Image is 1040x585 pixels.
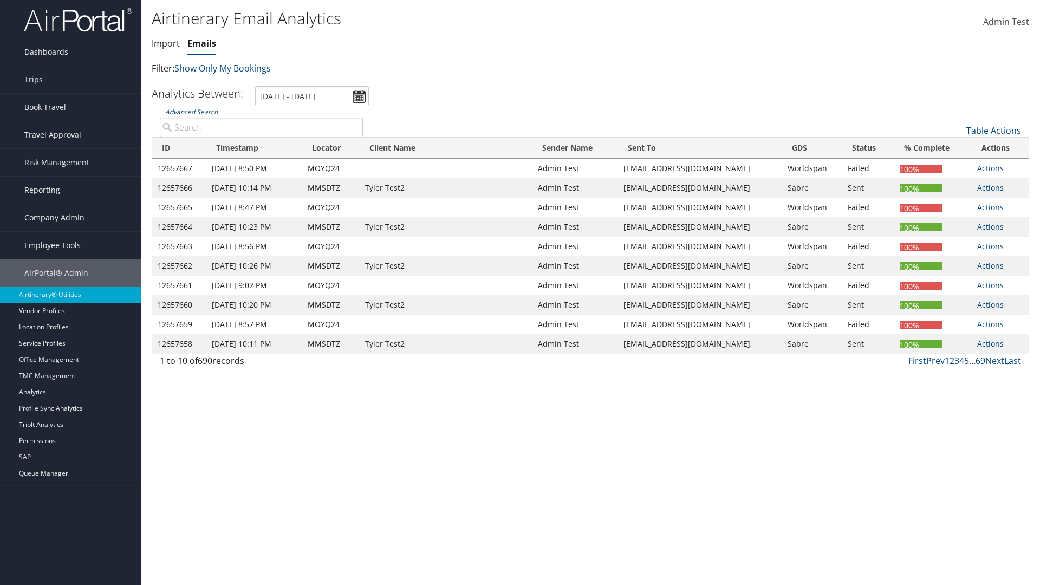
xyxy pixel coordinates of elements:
td: MOYQ24 [302,198,360,217]
h3: Analytics Between: [152,86,243,101]
td: [EMAIL_ADDRESS][DOMAIN_NAME] [618,198,782,217]
td: MOYQ24 [302,315,360,334]
td: 12657662 [152,256,206,276]
span: Dashboards [24,38,68,66]
td: Worldspan [782,276,842,295]
span: 690 [198,355,212,367]
a: First [908,355,926,367]
td: Admin Test [532,334,618,354]
td: Tyler Test2 [360,295,532,315]
td: Admin Test [532,315,618,334]
td: MOYQ24 [302,237,360,256]
td: 12657658 [152,334,206,354]
td: MMSDTZ [302,217,360,237]
a: 3 [954,355,959,367]
th: Status: activate to sort column ascending [842,138,894,159]
a: Emails [187,37,216,49]
p: Filter: [152,62,737,76]
span: Travel Approval [24,121,81,148]
td: 12657663 [152,237,206,256]
input: [DATE] - [DATE] [255,86,369,106]
td: Sent [842,178,894,198]
td: [EMAIL_ADDRESS][DOMAIN_NAME] [618,315,782,334]
td: [EMAIL_ADDRESS][DOMAIN_NAME] [618,334,782,354]
a: Actions [977,202,1004,212]
a: Actions [977,222,1004,232]
span: … [969,355,976,367]
td: [DATE] 8:47 PM [206,198,302,217]
td: [EMAIL_ADDRESS][DOMAIN_NAME] [618,159,782,178]
a: Actions [977,300,1004,310]
a: 1 [945,355,950,367]
td: Sent [842,256,894,276]
span: AirPortal® Admin [24,259,88,287]
td: Sabre [782,217,842,237]
td: [DATE] 8:57 PM [206,315,302,334]
td: Sabre [782,256,842,276]
img: airportal-logo.png [24,7,132,32]
td: 12657660 [152,295,206,315]
td: MOYQ24 [302,159,360,178]
td: MMSDTZ [302,334,360,354]
a: Last [1004,355,1021,367]
div: 100% [900,282,942,290]
td: Worldspan [782,237,842,256]
td: MMSDTZ [302,256,360,276]
th: Actions [972,138,1029,159]
th: Timestamp: activate to sort column ascending [206,138,302,159]
a: Actions [977,183,1004,193]
td: MOYQ24 [302,276,360,295]
span: Risk Management [24,149,89,176]
td: Worldspan [782,315,842,334]
div: 100% [900,340,942,348]
td: Sent [842,217,894,237]
a: Prev [926,355,945,367]
div: 100% [900,223,942,231]
a: Table Actions [966,125,1021,136]
th: % Complete: activate to sort column ascending [894,138,972,159]
div: 1 to 10 of records [160,354,363,373]
td: 12657664 [152,217,206,237]
th: Sent To: activate to sort column ascending [618,138,782,159]
th: GDS: activate to sort column ascending [782,138,842,159]
a: 5 [964,355,969,367]
td: Tyler Test2 [360,217,532,237]
td: Tyler Test2 [360,178,532,198]
a: Next [985,355,1004,367]
td: Failed [842,315,894,334]
div: 100% [900,321,942,329]
td: Sabre [782,334,842,354]
td: [DATE] 8:56 PM [206,237,302,256]
td: [EMAIL_ADDRESS][DOMAIN_NAME] [618,178,782,198]
td: Worldspan [782,159,842,178]
span: Employee Tools [24,232,81,259]
a: Admin Test [983,5,1029,39]
a: Import [152,37,180,49]
td: [DATE] 10:20 PM [206,295,302,315]
td: Failed [842,237,894,256]
td: Admin Test [532,276,618,295]
td: [EMAIL_ADDRESS][DOMAIN_NAME] [618,237,782,256]
th: Client Name: activate to sort column ascending [360,138,532,159]
th: Locator [302,138,360,159]
a: Actions [977,319,1004,329]
th: Sender Name: activate to sort column ascending [532,138,618,159]
td: Failed [842,276,894,295]
span: Company Admin [24,204,84,231]
span: Admin Test [983,16,1029,28]
div: 100% [900,204,942,212]
td: MMSDTZ [302,295,360,315]
td: Admin Test [532,178,618,198]
td: [EMAIL_ADDRESS][DOMAIN_NAME] [618,276,782,295]
td: Admin Test [532,198,618,217]
a: Actions [977,163,1004,173]
input: Advanced Search [160,118,363,137]
td: Admin Test [532,295,618,315]
td: [DATE] 8:50 PM [206,159,302,178]
td: [DATE] 10:23 PM [206,217,302,237]
td: Failed [842,198,894,217]
td: Failed [842,159,894,178]
div: 100% [900,262,942,270]
td: Admin Test [532,217,618,237]
a: Advanced Search [165,107,218,116]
